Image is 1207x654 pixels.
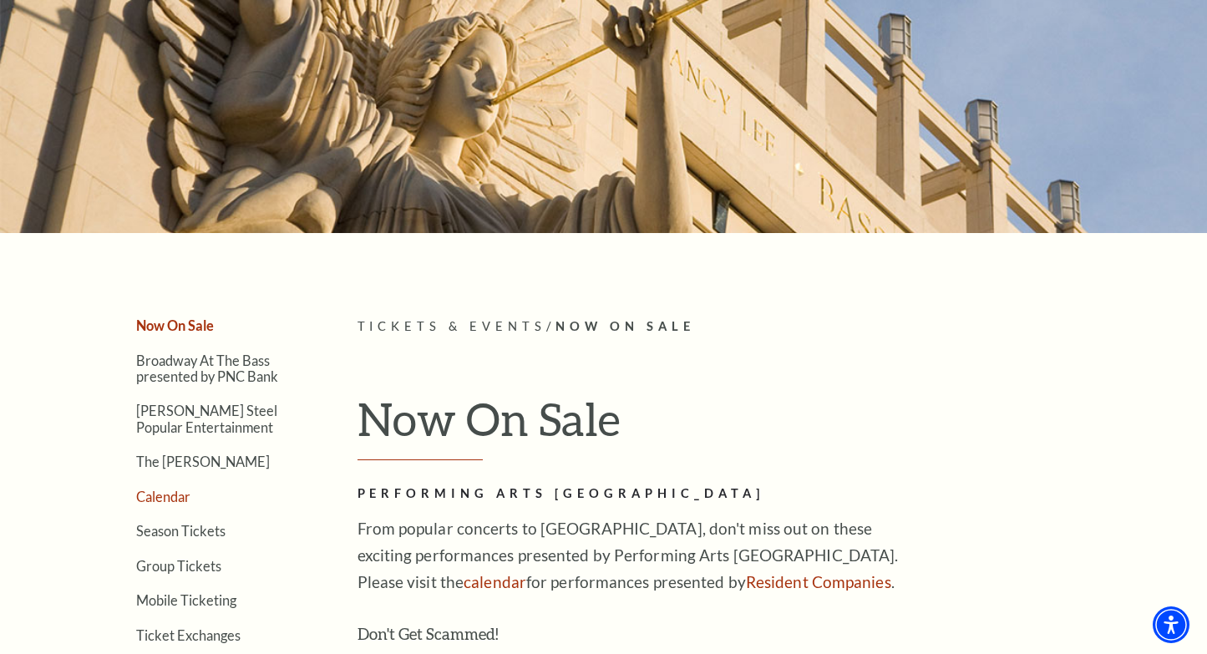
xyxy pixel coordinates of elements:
h2: Performing Arts [GEOGRAPHIC_DATA] [358,484,900,504]
a: Season Tickets [136,523,226,539]
a: calendar [464,572,526,591]
a: Broadway At The Bass presented by PNC Bank [136,352,278,384]
a: Calendar [136,489,190,504]
div: Accessibility Menu [1153,606,1189,643]
a: Group Tickets [136,558,221,574]
a: Ticket Exchanges [136,627,241,643]
a: The [PERSON_NAME] [136,454,270,469]
p: From popular concerts to [GEOGRAPHIC_DATA], don't miss out on these exciting performances present... [358,515,900,596]
a: Resident Companies [746,572,891,591]
a: Now On Sale [136,317,214,333]
span: Now On Sale [555,319,695,333]
a: Mobile Ticketing [136,592,236,608]
span: Tickets & Events [358,319,547,333]
a: [PERSON_NAME] Steel Popular Entertainment [136,403,277,434]
p: / [358,317,1122,337]
h3: Don't Get Scammed! [358,621,900,647]
h1: Now On Sale [358,392,1122,460]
